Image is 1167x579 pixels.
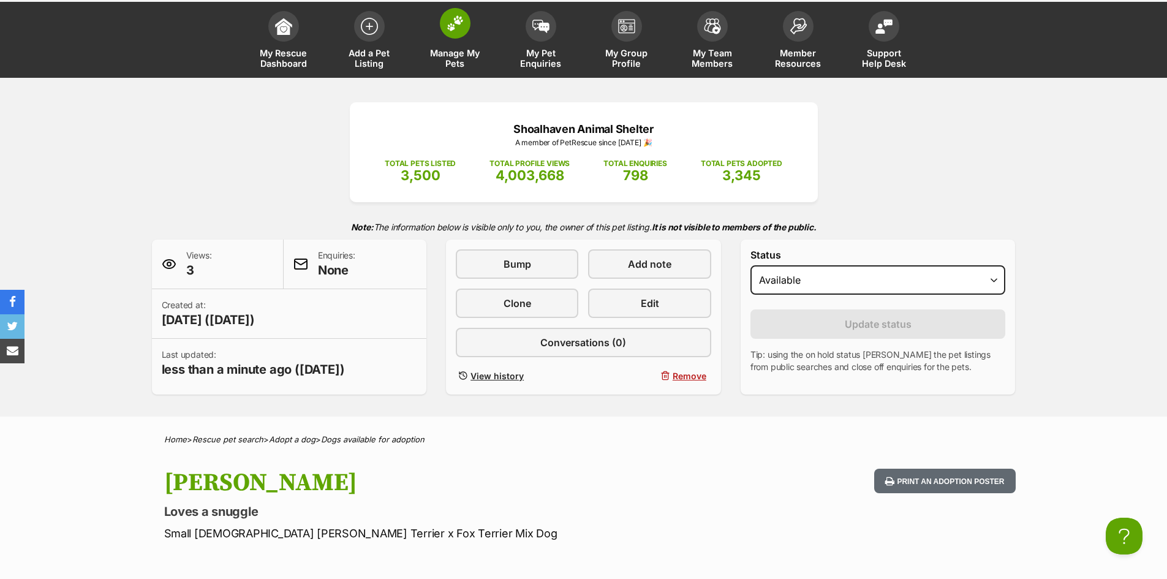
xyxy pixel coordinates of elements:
[327,5,412,78] a: Add a Pet Listing
[164,525,682,542] p: Small [DEMOGRAPHIC_DATA] [PERSON_NAME] Terrier x Fox Terrier Mix Dog
[192,434,263,444] a: Rescue pet search
[351,222,374,232] strong: Note:
[750,309,1006,339] button: Update status
[628,257,671,271] span: Add note
[162,299,255,328] p: Created at:
[856,48,912,69] span: Support Help Desk
[401,167,440,183] span: 3,500
[701,158,782,169] p: TOTAL PETS ADOPTED
[342,48,397,69] span: Add a Pet Listing
[771,48,826,69] span: Member Resources
[152,214,1016,240] p: The information below is visible only to you, the owner of this pet listing.
[164,469,682,497] h1: [PERSON_NAME]
[321,434,425,444] a: Dogs available for adoption
[588,289,711,318] a: Edit
[241,5,327,78] a: My Rescue Dashboard
[584,5,670,78] a: My Group Profile
[456,367,578,385] a: View history
[456,289,578,318] a: Clone
[750,249,1006,260] label: Status
[470,369,524,382] span: View history
[162,349,345,378] p: Last updated:
[164,503,682,520] p: Loves a snuggle
[428,48,483,69] span: Manage My Pets
[722,167,761,183] span: 3,345
[790,18,807,34] img: member-resources-icon-8e73f808a243e03378d46382f2149f9095a855e16c252ad45f914b54edf8863c.svg
[496,167,564,183] span: 4,003,668
[845,317,912,331] span: Update status
[623,167,648,183] span: 798
[186,262,212,279] span: 3
[513,48,568,69] span: My Pet Enquiries
[641,296,659,311] span: Edit
[1106,518,1142,554] iframe: Help Scout Beacon - Open
[603,158,667,169] p: TOTAL ENQUIRIES
[368,121,799,137] p: Shoalhaven Animal Shelter
[456,249,578,279] a: Bump
[412,5,498,78] a: Manage My Pets
[498,5,584,78] a: My Pet Enquiries
[164,434,187,444] a: Home
[504,257,531,271] span: Bump
[599,48,654,69] span: My Group Profile
[750,349,1006,373] p: Tip: using the on hold status [PERSON_NAME] the pet listings from public searches and close off e...
[456,328,711,357] a: Conversations (0)
[162,361,345,378] span: less than a minute ago ([DATE])
[685,48,740,69] span: My Team Members
[275,18,292,35] img: dashboard-icon-eb2f2d2d3e046f16d808141f083e7271f6b2e854fb5c12c21221c1fb7104beca.svg
[540,335,626,350] span: Conversations (0)
[875,19,893,34] img: help-desk-icon-fdf02630f3aa405de69fd3d07c3f3aa587a6932b1a1747fa1d2bba05be0121f9.svg
[532,20,550,33] img: pet-enquiries-icon-7e3ad2cf08bfb03b45e93fb7055b45f3efa6380592205ae92323e6603595dc1f.svg
[504,296,531,311] span: Clone
[673,369,706,382] span: Remove
[755,5,841,78] a: Member Resources
[588,367,711,385] button: Remove
[874,469,1015,494] button: Print an adoption poster
[134,435,1034,444] div: > > >
[385,158,456,169] p: TOTAL PETS LISTED
[318,249,355,279] p: Enquiries:
[588,249,711,279] a: Add note
[256,48,311,69] span: My Rescue Dashboard
[704,18,721,34] img: team-members-icon-5396bd8760b3fe7c0b43da4ab00e1e3bb1a5d9ba89233759b79545d2d3fc5d0d.svg
[447,15,464,31] img: manage-my-pets-icon-02211641906a0b7f246fdf0571729dbe1e7629f14944591b6c1af311fb30b64b.svg
[361,18,378,35] img: add-pet-listing-icon-0afa8454b4691262ce3f59096e99ab1cd57d4a30225e0717b998d2c9b9846f56.svg
[841,5,927,78] a: Support Help Desk
[489,158,570,169] p: TOTAL PROFILE VIEWS
[162,311,255,328] span: [DATE] ([DATE])
[318,262,355,279] span: None
[670,5,755,78] a: My Team Members
[652,222,817,232] strong: It is not visible to members of the public.
[618,19,635,34] img: group-profile-icon-3fa3cf56718a62981997c0bc7e787c4b2cf8bcc04b72c1350f741eb67cf2f40e.svg
[368,137,799,148] p: A member of PetRescue since [DATE] 🎉
[269,434,315,444] a: Adopt a dog
[186,249,212,279] p: Views:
